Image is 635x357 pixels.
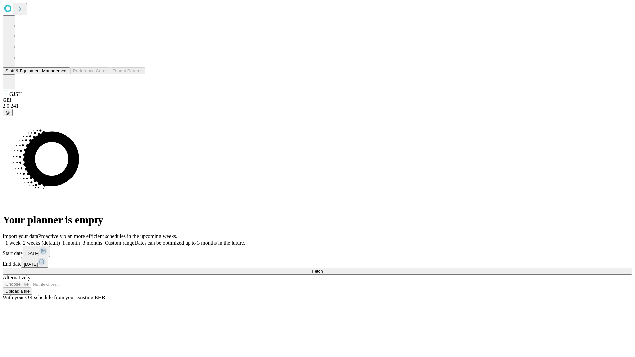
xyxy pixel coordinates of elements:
div: GEI [3,97,632,103]
span: @ [5,110,10,115]
span: Fetch [312,269,323,274]
div: End date [3,257,632,268]
span: [DATE] [24,262,38,267]
button: Tenant Params [110,67,145,74]
span: 1 week [5,240,21,246]
span: With your OR schedule from your existing EHR [3,295,105,300]
button: [DATE] [21,257,48,268]
span: Alternatively [3,275,30,280]
h1: Your planner is empty [3,214,632,226]
span: Custom range [105,240,134,246]
div: 2.0.241 [3,103,632,109]
button: Fetch [3,268,632,275]
span: Dates can be optimized up to 3 months in the future. [134,240,245,246]
button: Staff & Equipment Management [3,67,70,74]
button: [DATE] [23,246,50,257]
span: 2 weeks (default) [23,240,60,246]
span: Proactively plan more efficient schedules in the upcoming weeks. [38,233,177,239]
button: Preference Cards [70,67,110,74]
button: Upload a file [3,288,32,295]
span: Import your data [3,233,38,239]
span: [DATE] [25,251,39,256]
span: 3 months [83,240,102,246]
div: Start date [3,246,632,257]
button: @ [3,109,13,116]
span: GJSH [9,91,22,97]
span: 1 month [63,240,80,246]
